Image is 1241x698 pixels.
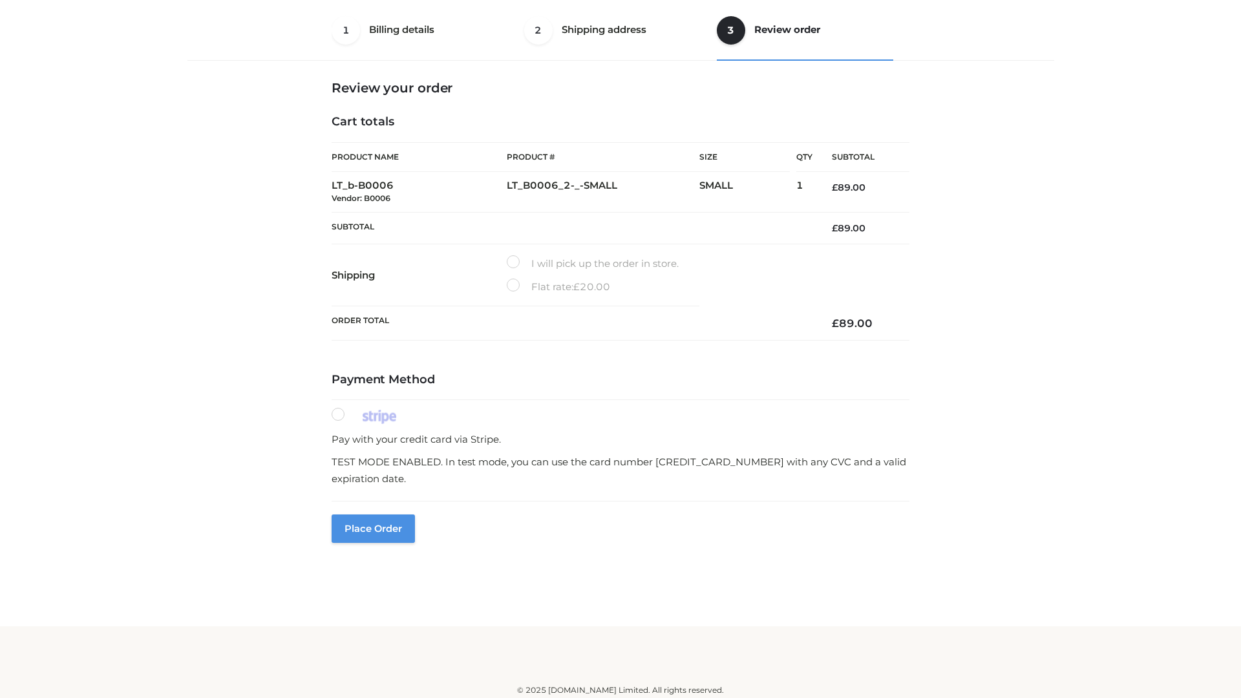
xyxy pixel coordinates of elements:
td: LT_b-B0006 [332,172,507,213]
td: LT_B0006_2-_-SMALL [507,172,699,213]
bdi: 20.00 [573,280,610,293]
h4: Cart totals [332,115,909,129]
th: Product Name [332,142,507,172]
div: © 2025 [DOMAIN_NAME] Limited. All rights reserved. [192,684,1049,697]
span: £ [832,317,839,330]
th: Qty [796,142,812,172]
th: Size [699,143,790,172]
span: £ [832,222,838,234]
h3: Review your order [332,80,909,96]
small: Vendor: B0006 [332,193,390,203]
p: Pay with your credit card via Stripe. [332,431,909,448]
td: SMALL [699,172,796,213]
p: TEST MODE ENABLED. In test mode, you can use the card number [CREDIT_CARD_NUMBER] with any CVC an... [332,454,909,487]
button: Place order [332,514,415,543]
bdi: 89.00 [832,222,865,234]
th: Shipping [332,244,507,306]
td: 1 [796,172,812,213]
label: Flat rate: [507,279,610,295]
th: Product # [507,142,699,172]
label: I will pick up the order in store. [507,255,679,272]
th: Subtotal [812,143,909,172]
bdi: 89.00 [832,182,865,193]
span: £ [832,182,838,193]
th: Subtotal [332,212,812,244]
bdi: 89.00 [832,317,873,330]
span: £ [573,280,580,293]
th: Order Total [332,306,812,341]
h4: Payment Method [332,373,909,387]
